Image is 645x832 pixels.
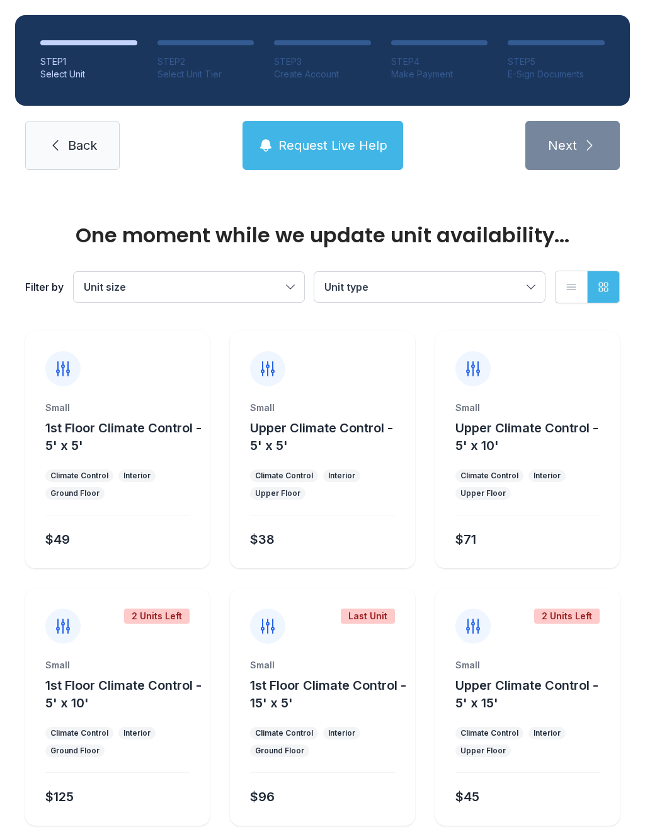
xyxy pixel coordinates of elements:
[455,659,600,672] div: Small
[50,728,108,738] div: Climate Control
[341,609,395,624] div: Last Unit
[250,678,406,711] span: 1st Floor Climate Control - 15' x 5'
[460,488,506,498] div: Upper Floor
[548,137,577,154] span: Next
[274,55,371,68] div: STEP 3
[508,55,605,68] div: STEP 5
[534,471,561,481] div: Interior
[534,609,600,624] div: 2 Units Left
[455,678,598,711] span: Upper Climate Control - 5' x 15'
[391,55,488,68] div: STEP 4
[460,746,506,756] div: Upper Floor
[328,728,355,738] div: Interior
[250,402,394,414] div: Small
[68,137,97,154] span: Back
[50,488,100,498] div: Ground Floor
[45,678,202,711] span: 1st Floor Climate Control - 5' x 10'
[250,531,275,548] div: $38
[45,677,205,712] button: 1st Floor Climate Control - 5' x 10'
[157,55,254,68] div: STEP 2
[324,281,368,293] span: Unit type
[74,272,304,302] button: Unit size
[123,471,151,481] div: Interior
[123,728,151,738] div: Interior
[50,471,108,481] div: Climate Control
[45,531,70,548] div: $49
[455,419,615,454] button: Upper Climate Control - 5' x 10'
[45,402,190,414] div: Small
[50,746,100,756] div: Ground Floor
[508,68,605,81] div: E-Sign Documents
[455,531,476,548] div: $71
[45,788,74,806] div: $125
[157,68,254,81] div: Select Unit Tier
[255,728,313,738] div: Climate Control
[460,728,518,738] div: Climate Control
[84,281,126,293] span: Unit size
[250,420,393,453] span: Upper Climate Control - 5' x 5'
[255,471,313,481] div: Climate Control
[455,788,479,806] div: $45
[274,68,371,81] div: Create Account
[250,788,275,806] div: $96
[455,420,598,453] span: Upper Climate Control - 5' x 10'
[455,402,600,414] div: Small
[328,471,355,481] div: Interior
[25,225,620,245] div: One moment while we update unit availability...
[45,419,205,454] button: 1st Floor Climate Control - 5' x 5'
[40,68,137,81] div: Select Unit
[250,659,394,672] div: Small
[45,420,202,453] span: 1st Floor Climate Control - 5' x 5'
[460,471,518,481] div: Climate Control
[391,68,488,81] div: Make Payment
[278,137,387,154] span: Request Live Help
[250,677,409,712] button: 1st Floor Climate Control - 15' x 5'
[534,728,561,738] div: Interior
[455,677,615,712] button: Upper Climate Control - 5' x 15'
[45,659,190,672] div: Small
[25,279,64,295] div: Filter by
[255,488,300,498] div: Upper Floor
[250,419,409,454] button: Upper Climate Control - 5' x 5'
[255,746,304,756] div: Ground Floor
[124,609,190,624] div: 2 Units Left
[40,55,137,68] div: STEP 1
[314,272,545,302] button: Unit type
